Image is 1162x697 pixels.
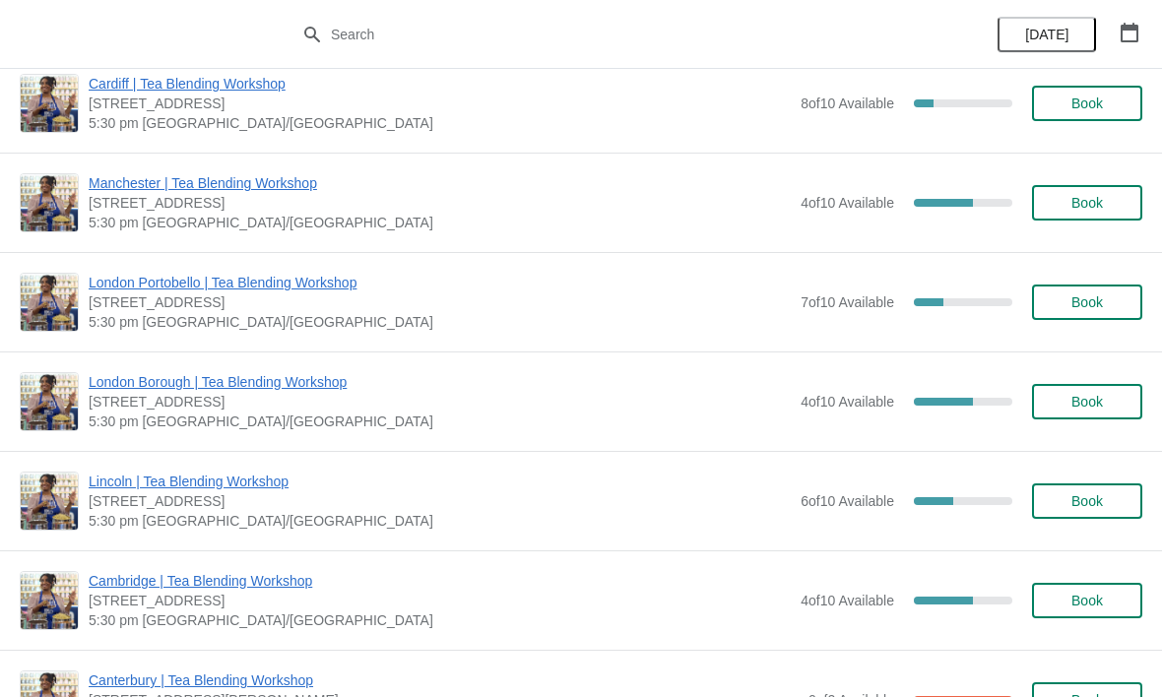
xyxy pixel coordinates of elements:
button: Book [1032,583,1142,618]
span: 5:30 pm [GEOGRAPHIC_DATA]/[GEOGRAPHIC_DATA] [89,213,791,232]
span: 5:30 pm [GEOGRAPHIC_DATA]/[GEOGRAPHIC_DATA] [89,511,791,531]
button: [DATE] [998,17,1096,52]
button: Book [1032,86,1142,121]
span: 4 of 10 Available [801,394,894,410]
img: London Borough | Tea Blending Workshop | 7 Park St, London SE1 9AB, UK | 5:30 pm Europe/London [21,373,78,430]
input: Search [330,17,871,52]
span: Canterbury | Tea Blending Workshop [89,670,799,690]
img: London Portobello | Tea Blending Workshop | 158 Portobello Rd, London W11 2EB, UK | 5:30 pm Europ... [21,274,78,331]
img: Cambridge | Tea Blending Workshop | 8-9 Green Street, Cambridge, CB2 3JU | 5:30 pm Europe/London [21,572,78,629]
span: [STREET_ADDRESS] [89,392,791,412]
span: Book [1071,394,1103,410]
span: 7 of 10 Available [801,294,894,310]
img: Lincoln | Tea Blending Workshop | 30 Sincil Street, Lincoln, LN5 7ET | 5:30 pm Europe/London [21,473,78,530]
span: 5:30 pm [GEOGRAPHIC_DATA]/[GEOGRAPHIC_DATA] [89,312,791,332]
img: Manchester | Tea Blending Workshop | 57 Church St, Manchester, M4 1PD | 5:30 pm Europe/London [21,174,78,231]
span: 5:30 pm [GEOGRAPHIC_DATA]/[GEOGRAPHIC_DATA] [89,412,791,431]
span: [STREET_ADDRESS] [89,94,791,113]
span: 5:30 pm [GEOGRAPHIC_DATA]/[GEOGRAPHIC_DATA] [89,610,791,630]
span: Cardiff | Tea Blending Workshop [89,74,791,94]
span: London Borough | Tea Blending Workshop [89,372,791,392]
button: Book [1032,483,1142,519]
span: 4 of 10 Available [801,593,894,608]
span: Book [1071,195,1103,211]
span: [STREET_ADDRESS] [89,292,791,312]
span: London Portobello | Tea Blending Workshop [89,273,791,292]
span: 4 of 10 Available [801,195,894,211]
span: Book [1071,95,1103,111]
span: [DATE] [1025,27,1068,42]
span: [STREET_ADDRESS] [89,591,791,610]
span: Book [1071,294,1103,310]
img: Cardiff | Tea Blending Workshop | 1-3 Royal Arcade, Cardiff CF10 1AE, UK | 5:30 pm Europe/London [21,75,78,132]
span: [STREET_ADDRESS] [89,193,791,213]
span: 5:30 pm [GEOGRAPHIC_DATA]/[GEOGRAPHIC_DATA] [89,113,791,133]
span: Manchester | Tea Blending Workshop [89,173,791,193]
span: 6 of 10 Available [801,493,894,509]
span: [STREET_ADDRESS] [89,491,791,511]
span: Book [1071,493,1103,509]
span: 8 of 10 Available [801,95,894,111]
span: Lincoln | Tea Blending Workshop [89,472,791,491]
button: Book [1032,285,1142,320]
button: Book [1032,185,1142,221]
span: Cambridge | Tea Blending Workshop [89,571,791,591]
button: Book [1032,384,1142,419]
span: Book [1071,593,1103,608]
